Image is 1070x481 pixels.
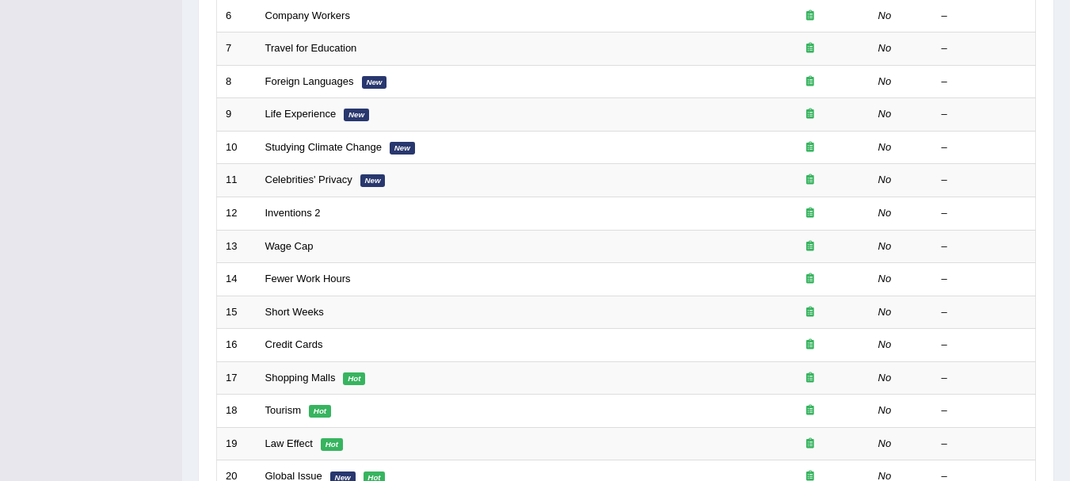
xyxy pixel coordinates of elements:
[360,174,386,187] em: New
[942,437,1027,452] div: –
[942,305,1027,320] div: –
[942,338,1027,353] div: –
[343,372,365,385] em: Hot
[878,174,892,185] em: No
[344,109,369,121] em: New
[942,74,1027,90] div: –
[265,240,314,252] a: Wage Cap
[878,108,892,120] em: No
[942,371,1027,386] div: –
[942,206,1027,221] div: –
[878,404,892,416] em: No
[878,240,892,252] em: No
[878,372,892,384] em: No
[760,403,861,418] div: Exam occurring question
[217,427,257,460] td: 19
[217,98,257,132] td: 9
[942,9,1027,24] div: –
[878,437,892,449] em: No
[760,338,861,353] div: Exam occurring question
[942,107,1027,122] div: –
[942,41,1027,56] div: –
[760,239,861,254] div: Exam occurring question
[942,403,1027,418] div: –
[217,230,257,263] td: 13
[265,42,357,54] a: Travel for Education
[362,76,387,89] em: New
[265,437,313,449] a: Law Effect
[878,75,892,87] em: No
[265,372,336,384] a: Shopping Malls
[217,329,257,362] td: 16
[217,395,257,428] td: 18
[265,108,337,120] a: Life Experience
[217,263,257,296] td: 14
[217,361,257,395] td: 17
[309,405,331,418] em: Hot
[265,141,382,153] a: Studying Climate Change
[760,9,861,24] div: Exam occurring question
[760,305,861,320] div: Exam occurring question
[878,207,892,219] em: No
[760,74,861,90] div: Exam occurring question
[265,306,324,318] a: Short Weeks
[217,296,257,329] td: 15
[760,272,861,287] div: Exam occurring question
[942,239,1027,254] div: –
[878,42,892,54] em: No
[942,272,1027,287] div: –
[265,207,321,219] a: Inventions 2
[265,338,323,350] a: Credit Cards
[265,10,350,21] a: Company Workers
[217,164,257,197] td: 11
[878,10,892,21] em: No
[265,75,354,87] a: Foreign Languages
[760,107,861,122] div: Exam occurring question
[217,131,257,164] td: 10
[878,338,892,350] em: No
[942,173,1027,188] div: –
[760,140,861,155] div: Exam occurring question
[878,141,892,153] em: No
[878,273,892,284] em: No
[265,273,351,284] a: Fewer Work Hours
[942,140,1027,155] div: –
[265,404,302,416] a: Tourism
[265,174,352,185] a: Celebrities' Privacy
[321,438,343,451] em: Hot
[217,197,257,230] td: 12
[760,173,861,188] div: Exam occurring question
[760,206,861,221] div: Exam occurring question
[760,437,861,452] div: Exam occurring question
[760,41,861,56] div: Exam occurring question
[878,306,892,318] em: No
[217,32,257,66] td: 7
[390,142,415,155] em: New
[760,371,861,386] div: Exam occurring question
[217,65,257,98] td: 8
